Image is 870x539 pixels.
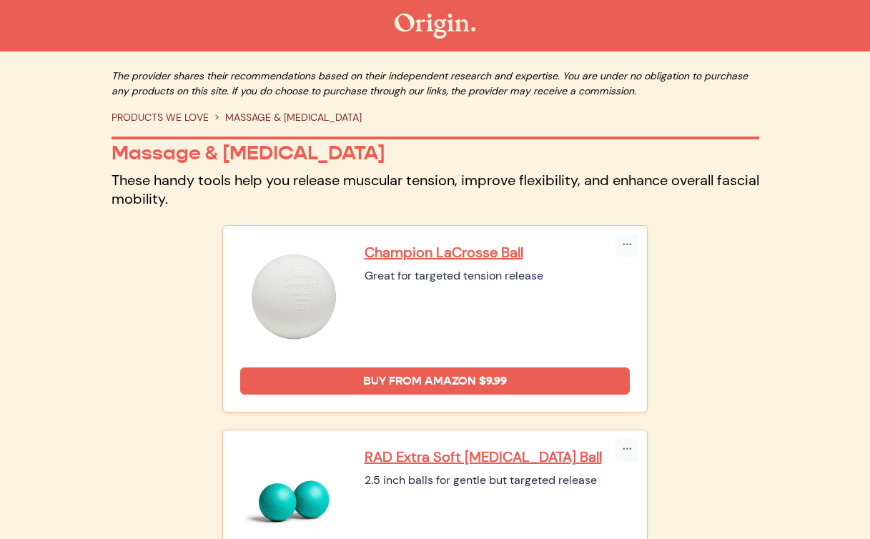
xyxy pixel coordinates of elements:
[240,243,347,350] img: Champion LaCrosse Ball
[112,111,209,124] a: PRODUCTS WE LOVE
[240,367,631,395] a: Buy from Amazon $9.99
[365,243,631,262] a: Champion LaCrosse Ball
[365,267,631,285] div: Great for targeted tension release
[395,14,475,39] img: The Origin Shop
[112,69,759,99] p: The provider shares their recommendations based on their independent research and expertise. You ...
[112,171,759,208] p: These handy tools help you release muscular tension, improve flexibility, and enhance overall fas...
[365,447,631,466] a: RAD Extra Soft [MEDICAL_DATA] Ball
[112,141,759,165] p: Massage & [MEDICAL_DATA]
[209,110,362,125] li: MASSAGE & [MEDICAL_DATA]
[365,472,631,489] div: 2.5 inch balls for gentle but targeted release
